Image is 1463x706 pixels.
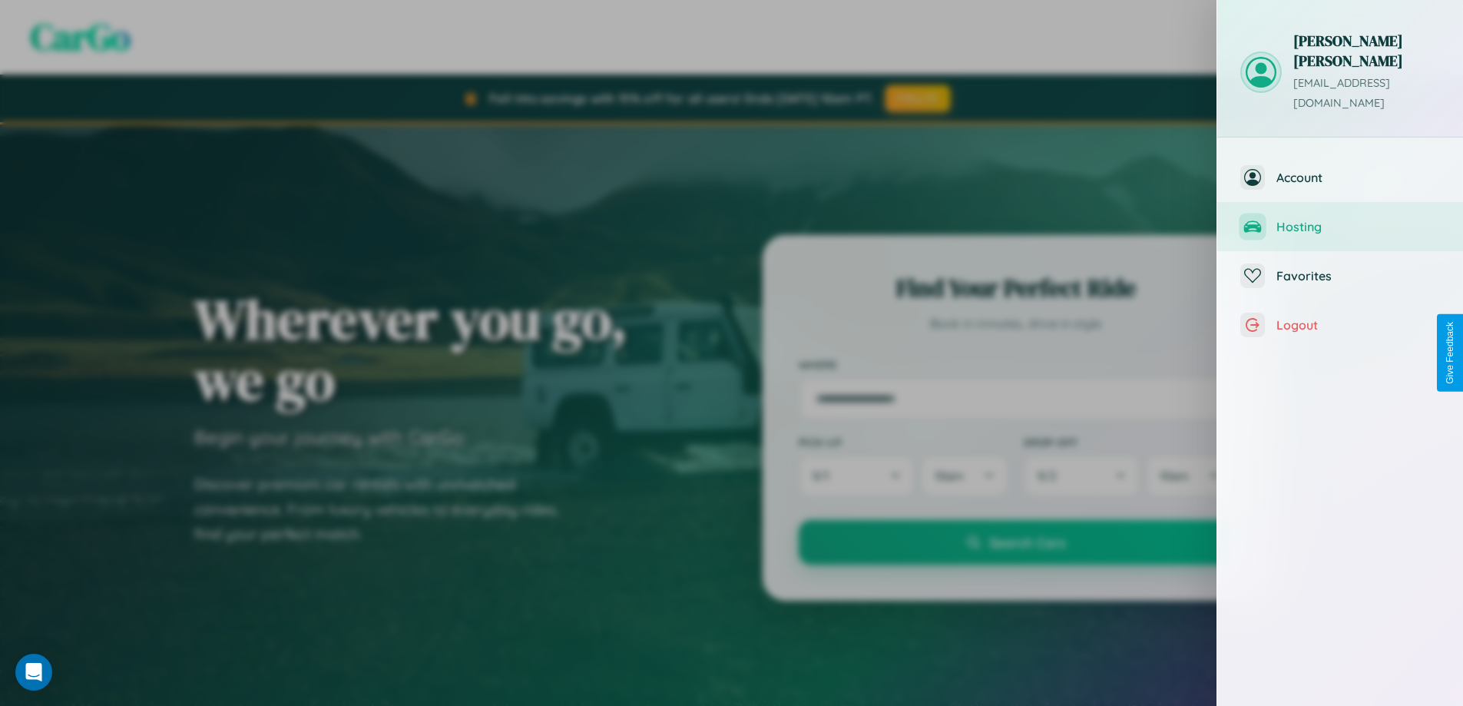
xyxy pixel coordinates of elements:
button: Hosting [1217,202,1463,251]
h3: [PERSON_NAME] [PERSON_NAME] [1293,31,1440,71]
span: Hosting [1276,219,1440,234]
div: Open Intercom Messenger [15,654,52,691]
span: Logout [1276,317,1440,333]
button: Logout [1217,300,1463,350]
span: Account [1276,170,1440,185]
button: Account [1217,153,1463,202]
div: Give Feedback [1445,322,1455,384]
button: Favorites [1217,251,1463,300]
span: Favorites [1276,268,1440,283]
p: [EMAIL_ADDRESS][DOMAIN_NAME] [1293,74,1440,114]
